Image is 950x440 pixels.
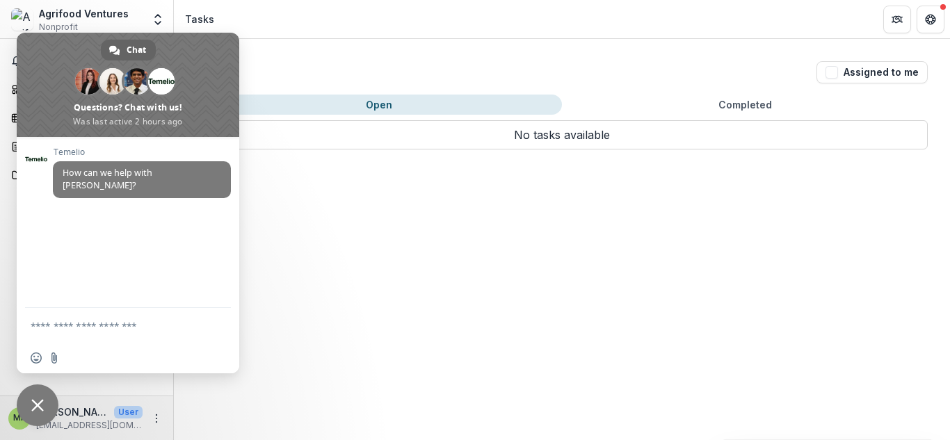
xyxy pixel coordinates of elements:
[196,120,928,149] p: No tasks available
[6,78,168,101] a: Dashboard
[49,352,60,364] span: Send a file
[883,6,911,33] button: Partners
[17,384,58,426] a: Close chat
[917,6,944,33] button: Get Help
[39,21,78,33] span: Nonprofit
[31,352,42,364] span: Insert an emoji
[114,406,143,418] p: User
[11,8,33,31] img: Agrifood Ventures
[127,40,146,60] span: Chat
[196,95,562,115] button: Open
[148,6,168,33] button: Open entity switcher
[31,308,198,343] textarea: Compose your message...
[101,40,156,60] a: Chat
[816,61,928,83] button: Assigned to me
[562,95,928,115] button: Completed
[36,419,143,432] p: [EMAIL_ADDRESS][DOMAIN_NAME]
[6,50,168,72] button: Notifications
[36,405,108,419] p: [PERSON_NAME] Bin [PERSON_NAME]
[6,106,168,129] a: Tasks
[39,6,129,21] div: Agrifood Ventures
[148,410,165,427] button: More
[185,12,214,26] div: Tasks
[6,163,168,186] a: Documents
[63,167,152,191] span: How can we help with [PERSON_NAME]?
[6,135,168,158] a: Proposals
[179,9,220,29] nav: breadcrumb
[13,414,26,423] div: Mohamad Atiqullah Bin Mohammad Khair
[53,147,231,157] span: Temelio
